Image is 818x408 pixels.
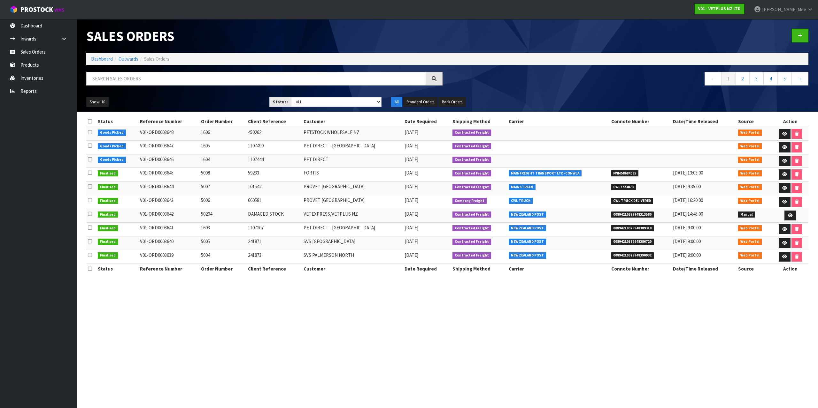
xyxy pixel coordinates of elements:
[452,225,491,232] span: Contracted Freight
[509,211,546,218] span: NEW ZEALAND POST
[199,141,246,154] td: 1605
[452,72,808,87] nav: Page navigation
[138,154,200,168] td: V01-ORD0003646
[54,7,64,13] small: WMS
[611,252,654,259] span: 00894210379948390932
[738,252,762,259] span: Web Portal
[405,238,418,244] span: [DATE]
[302,154,403,168] td: PET DIRECT
[391,97,402,107] button: All
[138,209,200,222] td: V01-ORD0003642
[671,263,737,274] th: Date/Time Released
[199,236,246,250] td: 5005
[611,239,654,245] span: 00894210379948386720
[199,182,246,195] td: 5007
[405,129,418,135] span: [DATE]
[611,170,639,177] span: FWM58684085
[611,225,654,232] span: 00894210379948389318
[199,127,246,141] td: 1606
[246,236,302,250] td: 241871
[738,143,762,150] span: Web Portal
[98,170,118,177] span: Finalised
[737,263,773,274] th: Source
[451,263,507,274] th: Shipping Method
[86,97,109,107] button: Show: 10
[96,263,138,274] th: Status
[246,116,302,127] th: Client Reference
[98,184,118,190] span: Finalised
[405,252,418,258] span: [DATE]
[452,198,487,204] span: Company Freight
[452,211,491,218] span: Contracted Freight
[673,211,703,217] span: [DATE] 14:45:00
[610,263,672,274] th: Connote Number
[791,72,808,85] a: →
[673,238,701,244] span: [DATE] 9:00:00
[98,157,126,163] span: Goods Picked
[509,184,536,190] span: MAINSTREAM
[452,239,491,245] span: Contracted Freight
[509,170,582,177] span: MAINFREIGHT TRANSPORT LTD -CONWLA
[405,225,418,231] span: [DATE]
[302,263,403,274] th: Customer
[738,198,762,204] span: Web Portal
[144,56,169,62] span: Sales Orders
[138,116,200,127] th: Reference Number
[673,225,701,231] span: [DATE] 9:00:00
[246,209,302,222] td: DAMAGED STOCK
[138,195,200,209] td: V01-ORD0003643
[246,263,302,274] th: Client Reference
[246,182,302,195] td: 101542
[405,183,418,189] span: [DATE]
[302,195,403,209] td: PROVET [GEOGRAPHIC_DATA]
[452,130,491,136] span: Contracted Freight
[138,127,200,141] td: V01-ORD0003648
[738,225,762,232] span: Web Portal
[302,250,403,263] td: SVS PALMERSON NORTH
[735,72,750,85] a: 2
[452,143,491,150] span: Contracted Freight
[452,157,491,163] span: Contracted Freight
[737,116,773,127] th: Source
[777,72,792,85] a: 5
[199,116,246,127] th: Order Number
[405,143,418,149] span: [DATE]
[507,263,610,274] th: Carrier
[673,197,703,203] span: [DATE] 16:20:00
[438,97,466,107] button: Back Orders
[403,116,451,127] th: Date Required
[86,29,443,43] h1: Sales Orders
[199,222,246,236] td: 1603
[199,154,246,168] td: 1604
[302,141,403,154] td: PET DIRECT - [GEOGRAPHIC_DATA]
[98,252,118,259] span: Finalised
[509,239,546,245] span: NEW ZEALAND POST
[403,263,451,274] th: Date Required
[246,127,302,141] td: 450262
[671,116,737,127] th: Date/Time Released
[91,56,113,62] a: Dashboard
[273,99,288,105] strong: Status:
[246,222,302,236] td: 1107207
[749,72,764,85] a: 3
[302,116,403,127] th: Customer
[10,5,18,13] img: cube-alt.png
[302,222,403,236] td: PET DIRECT - [GEOGRAPHIC_DATA]
[721,72,736,85] a: 1
[509,225,546,232] span: NEW ZEALAND POST
[302,127,403,141] td: PETSTOCK WHOLESALE NZ
[403,97,438,107] button: Standard Orders
[138,182,200,195] td: V01-ORD0003644
[452,252,491,259] span: Contracted Freight
[451,116,507,127] th: Shipping Method
[610,116,672,127] th: Connote Number
[673,183,701,189] span: [DATE] 9:35:00
[199,263,246,274] th: Order Number
[302,182,403,195] td: PROVET [GEOGRAPHIC_DATA]
[611,211,654,218] span: 00894210379948313580
[738,157,762,163] span: Web Portal
[246,250,302,263] td: 241873
[452,170,491,177] span: Contracted Freight
[302,209,403,222] td: VETEXPRESS/VETPLUS NZ
[199,250,246,263] td: 5004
